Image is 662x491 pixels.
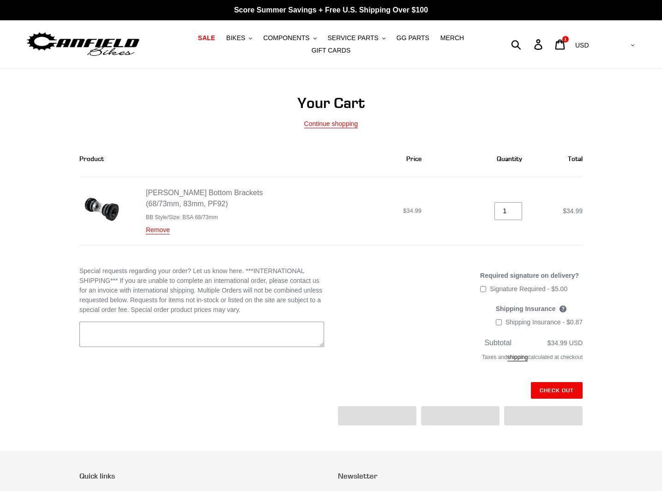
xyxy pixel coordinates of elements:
[79,94,583,112] h1: Your Cart
[480,272,579,279] span: Required signature on delivery?
[146,213,296,222] li: BB Style/Size: BSA 68/73mm
[146,189,263,208] a: [PERSON_NAME] Bottom Brackets (68/73mm, 83mm, PF92)
[531,382,583,399] input: Check out
[146,211,296,222] ul: Product details
[440,34,464,42] span: MERCH
[80,187,124,231] img: 68/73mm Bottom Bracket
[496,319,502,325] input: Shipping Insurance - $0.87
[392,32,434,44] a: GG PARTS
[532,142,583,177] th: Total
[432,142,532,177] th: Quantity
[193,32,220,44] a: SALE
[550,35,572,54] a: 1
[25,30,141,59] img: Canfield Bikes
[484,339,512,347] span: Subtotal
[79,142,306,177] th: Product
[222,32,257,44] button: BIKES
[312,47,351,54] span: GIFT CARDS
[516,34,540,54] input: Search
[259,32,321,44] button: COMPONENTS
[304,120,358,128] a: Continue shopping
[563,207,583,215] span: $34.99
[338,348,583,371] div: Taxes and calculated at checkout
[506,318,583,326] span: Shipping Insurance - $0.87
[490,285,567,293] span: Signature Required - $5.00
[79,266,324,315] label: Special requests regarding your order? Let us know here. ***INTERNATIONAL SHIPPING*** If you are ...
[79,472,324,480] p: Quick links
[480,286,486,292] input: Signature Required - $5.00
[198,34,215,42] span: SALE
[306,142,432,177] th: Price
[436,32,469,44] a: MERCH
[496,305,556,312] span: Shipping Insurance
[397,34,429,42] span: GG PARTS
[564,37,566,42] span: 1
[507,354,528,361] a: shipping
[327,34,378,42] span: SERVICE PARTS
[263,34,309,42] span: COMPONENTS
[548,339,583,347] span: $34.99 USD
[146,226,170,234] a: Remove Canfield Bottom Brackets (68/73mm, 83mm, PF92) - BSA 68/73mm
[338,472,583,480] p: Newsletter
[226,34,245,42] span: BIKES
[323,32,390,44] button: SERVICE PARTS
[403,207,421,214] span: $34.99
[307,44,355,57] a: GIFT CARDS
